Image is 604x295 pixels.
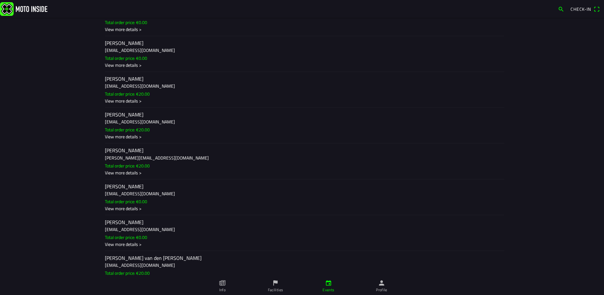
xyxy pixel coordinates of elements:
ion-text: Total order price: €20.00 [105,162,150,169]
ion-label: Info [219,287,226,293]
h2: [PERSON_NAME] [105,147,499,154]
ion-text: Total order price: €20.00 [105,126,150,133]
h3: [EMAIL_ADDRESS][DOMAIN_NAME] [105,47,499,53]
h3: [EMAIL_ADDRESS][DOMAIN_NAME] [105,226,499,233]
h3: [EMAIL_ADDRESS][DOMAIN_NAME] [105,83,499,89]
h2: [PERSON_NAME] [105,219,499,225]
ion-icon: calendar [325,279,332,286]
div: View more details > [105,97,499,104]
h3: [EMAIL_ADDRESS][DOMAIN_NAME] [105,118,499,125]
ion-text: Total order price: €20.00 [105,91,150,97]
div: View more details > [105,133,499,140]
h3: [EMAIL_ADDRESS][DOMAIN_NAME] [105,190,499,197]
ion-text: Total order price: €0.00 [105,55,147,61]
ion-text: Total order price: €0.00 [105,198,147,205]
a: search [555,3,567,14]
ion-label: Events [323,287,334,293]
h2: [PERSON_NAME] [105,184,499,190]
h2: [PERSON_NAME] [105,112,499,118]
ion-label: Profile [376,287,387,293]
div: View more details > [105,277,499,283]
ion-icon: paper [219,279,226,286]
ion-icon: person [378,279,385,286]
div: View more details > [105,62,499,68]
ion-text: Total order price: €0.00 [105,19,147,26]
div: View more details > [105,205,499,212]
h3: [PERSON_NAME][EMAIL_ADDRESS][DOMAIN_NAME] [105,154,499,161]
div: View more details > [105,169,499,176]
ion-label: Facilities [268,287,283,293]
h2: [PERSON_NAME] [105,40,499,46]
ion-text: Total order price: €0.00 [105,234,147,241]
ion-icon: flag [272,279,279,286]
ion-text: Total order price: €20.00 [105,270,150,276]
h3: [EMAIL_ADDRESS][DOMAIN_NAME] [105,262,499,268]
div: View more details > [105,241,499,248]
a: Check-inqr scanner [567,3,603,14]
h2: [PERSON_NAME] van den [PERSON_NAME] [105,255,499,261]
span: Check-in [571,6,591,12]
div: View more details > [105,26,499,33]
h2: [PERSON_NAME] [105,76,499,82]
